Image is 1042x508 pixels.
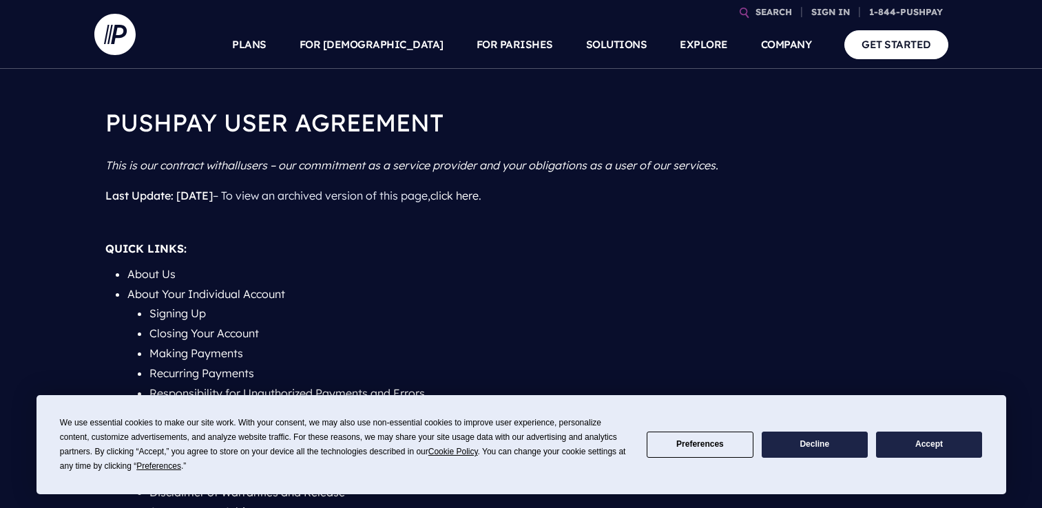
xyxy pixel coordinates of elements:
[149,386,425,400] a: Responsibility for Unauthorized Payments and Errors
[127,267,176,281] a: About Us
[430,189,479,202] a: click here
[127,287,285,301] a: About Your Individual Account
[105,96,937,150] h1: PUSHPAY USER AGREEMENT
[300,21,444,69] a: FOR [DEMOGRAPHIC_DATA]
[149,326,259,340] a: Closing Your Account
[60,416,630,474] div: We use essential cookies to make our site work. With your consent, we may also use non-essential ...
[844,30,948,59] a: GET STARTED
[232,21,267,69] a: PLANS
[105,189,213,202] span: Last Update: [DATE]
[680,21,728,69] a: EXPLORE
[762,432,868,458] button: Decline
[477,21,553,69] a: FOR PARISHES
[647,432,753,458] button: Preferences
[105,242,187,255] strong: QUICK LINKS:
[149,485,345,499] a: Disclaimer of Warranties and Release
[136,461,181,471] span: Preferences
[428,447,478,456] span: Cookie Policy
[227,158,240,172] i: all
[149,306,206,320] a: Signing Up
[761,21,812,69] a: COMPANY
[105,180,937,211] p: – To view an archived version of this page, .
[37,395,1006,494] div: Cookie Consent Prompt
[876,432,982,458] button: Accept
[149,346,243,360] a: Making Payments
[149,366,254,380] a: Recurring Payments
[105,158,227,172] i: This is our contract with
[586,21,647,69] a: SOLUTIONS
[240,158,718,172] i: users – our commitment as a service provider and your obligations as a user of our services.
